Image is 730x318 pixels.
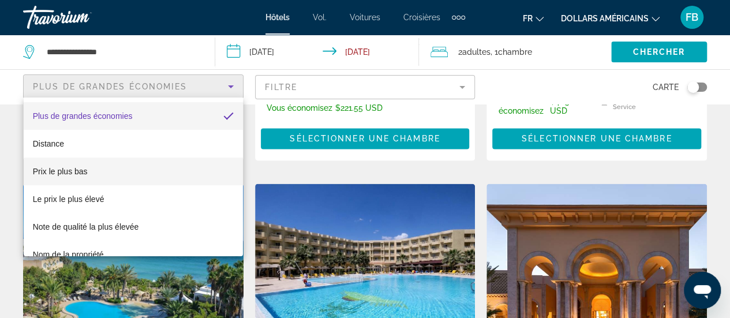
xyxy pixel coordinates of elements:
[33,222,139,231] font: Note de qualité la plus élevée
[33,111,133,121] font: Plus de grandes économies
[33,194,104,204] font: Le prix le plus élevé
[33,250,104,259] font: Nom de la propriété
[33,167,88,176] font: Prix ​​le plus bas
[24,98,243,256] div: Trier par
[33,139,64,148] font: Distance
[684,272,721,309] iframe: Bouton de lancement de la fenêtre de messagerie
